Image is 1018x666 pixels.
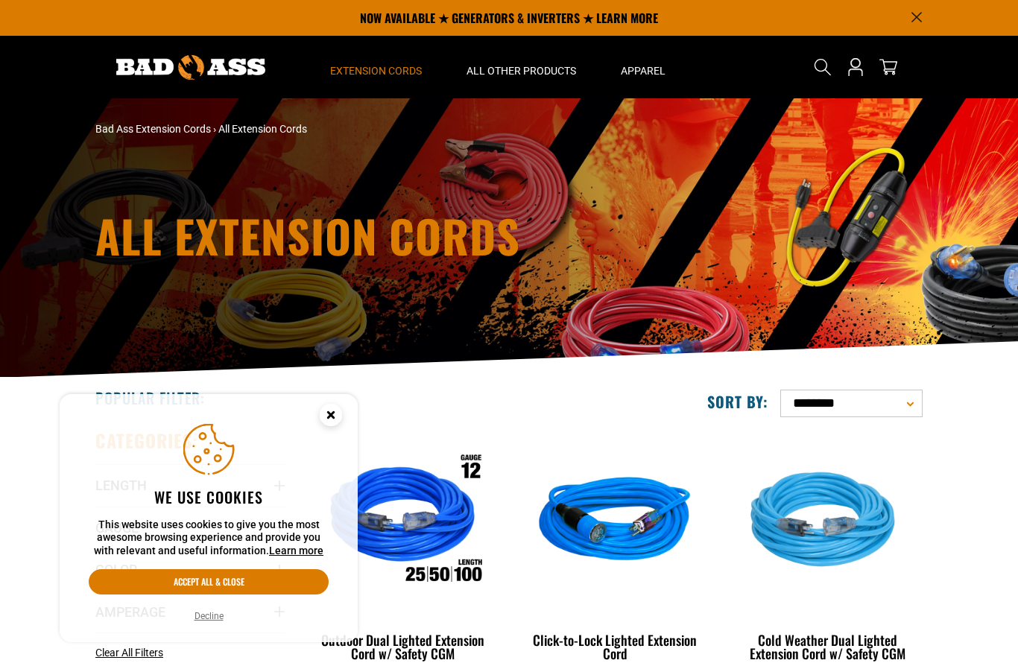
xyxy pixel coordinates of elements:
a: Clear All Filters [95,645,169,661]
img: blue [521,437,709,608]
button: Accept all & close [89,569,329,594]
summary: Extension Cords [308,36,444,98]
a: Bad Ass Extension Cords [95,123,211,135]
span: Clear All Filters [95,647,163,659]
summary: All Other Products [444,36,598,98]
div: Outdoor Dual Lighted Extension Cord w/ Safety CGM [308,633,498,660]
span: Extension Cords [330,64,422,77]
a: Learn more [269,545,323,556]
span: › [213,123,216,135]
h2: Popular Filter: [95,388,205,407]
label: Sort by: [707,392,768,411]
img: Light Blue [733,437,921,608]
summary: Search [811,55,835,79]
div: Cold Weather Dual Lighted Extension Cord w/ Safety CGM [733,633,923,660]
aside: Cookie Consent [60,394,358,643]
button: Decline [190,609,228,624]
span: All Extension Cords [218,123,307,135]
summary: Apparel [598,36,688,98]
h2: We use cookies [89,487,329,507]
span: All Other Products [467,64,576,77]
span: Apparel [621,64,666,77]
p: This website uses cookies to give you the most awesome browsing experience and provide you with r... [89,518,329,558]
nav: breadcrumbs [95,121,639,137]
div: Click-to-Lock Lighted Extension Cord [520,633,710,660]
img: Bad Ass Extension Cords [116,55,265,80]
img: Outdoor Dual Lighted Extension Cord w/ Safety CGM [309,437,497,608]
h1: All Extension Cords [95,213,639,258]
